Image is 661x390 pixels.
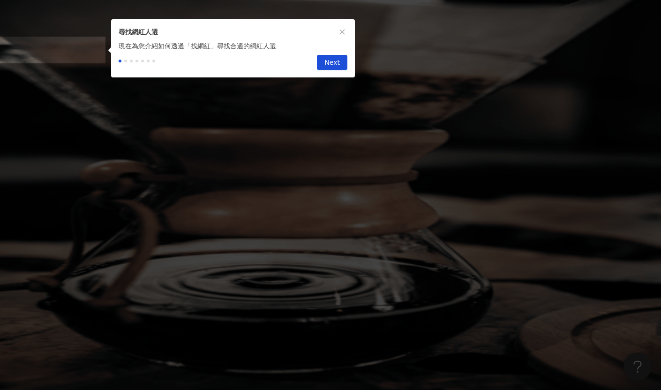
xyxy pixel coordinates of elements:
span: Next [324,55,340,70]
div: 尋找網紅人選 [119,27,347,37]
div: 現在為您介紹如何透過「找網紅」尋找合適的網紅人選 [111,41,355,51]
span: close [339,29,346,35]
button: close [337,27,347,37]
button: Next [317,55,347,70]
